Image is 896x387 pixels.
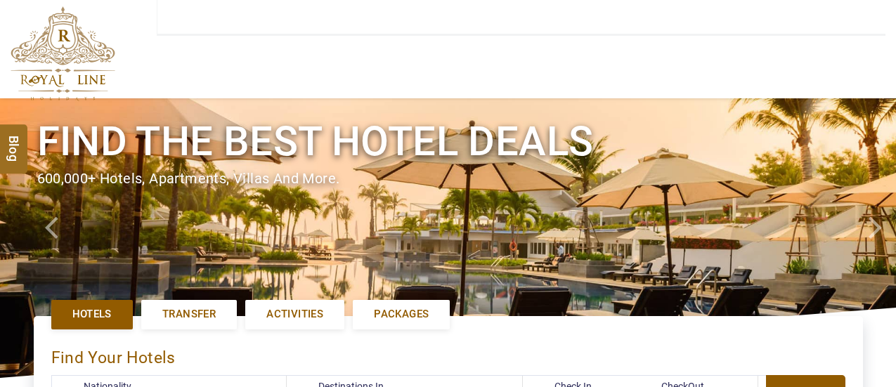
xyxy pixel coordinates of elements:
a: Transfer [141,300,237,329]
a: Activities [245,300,344,329]
a: Packages [353,300,450,329]
span: Activities [266,307,323,322]
span: Transfer [162,307,216,322]
a: Hotels [51,300,133,329]
img: The Royal Line Holidays [11,6,115,101]
span: Hotels [72,307,112,322]
div: Find Your Hotels [51,334,845,375]
h1: Find the best hotel deals [37,115,859,168]
div: 600,000+ hotels, apartments, villas and more. [37,169,859,189]
span: Packages [374,307,429,322]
